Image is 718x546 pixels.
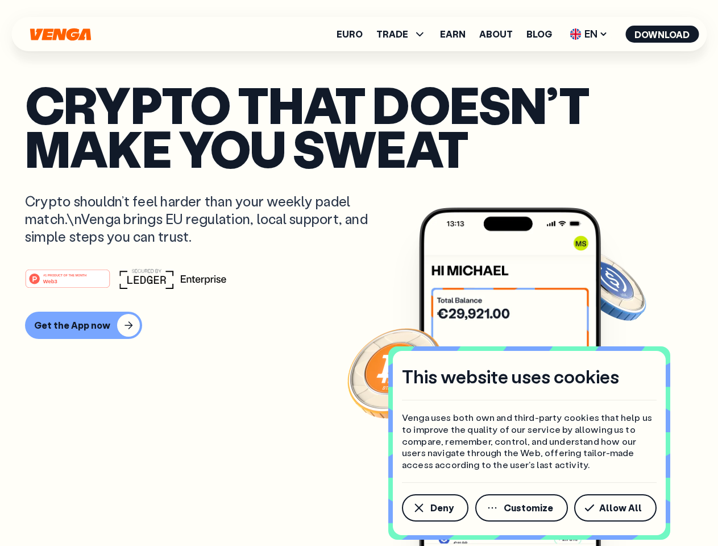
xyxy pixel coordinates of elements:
tspan: Web3 [43,278,57,284]
button: Download [625,26,699,43]
span: Deny [430,503,454,512]
a: Blog [526,30,552,39]
h4: This website uses cookies [402,365,619,388]
a: Get the App now [25,312,693,339]
div: Get the App now [34,320,110,331]
button: Allow All [574,494,657,522]
span: TRADE [376,27,426,41]
img: flag-uk [570,28,581,40]
img: Bitcoin [345,321,447,424]
svg: Home [28,28,92,41]
p: Venga uses both own and third-party cookies that help us to improve the quality of our service by... [402,412,657,471]
span: Allow All [599,503,642,512]
button: Deny [402,494,468,522]
span: TRADE [376,30,408,39]
a: Euro [337,30,363,39]
span: Customize [504,503,553,512]
a: #1 PRODUCT OF THE MONTHWeb3 [25,276,110,291]
a: Earn [440,30,466,39]
button: Get the App now [25,312,142,339]
p: Crypto that doesn’t make you sweat [25,82,693,169]
span: EN [566,25,612,43]
tspan: #1 PRODUCT OF THE MONTH [43,273,86,276]
a: About [479,30,513,39]
img: USDC coin [567,245,649,326]
button: Customize [475,494,568,522]
p: Crypto shouldn’t feel harder than your weekly padel match.\nVenga brings EU regulation, local sup... [25,192,384,246]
